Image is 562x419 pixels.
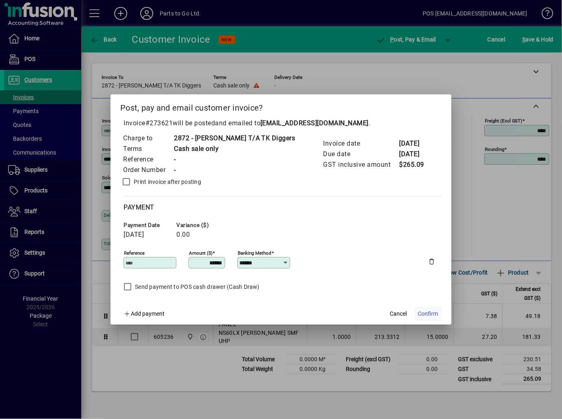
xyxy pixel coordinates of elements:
td: [DATE] [399,149,432,159]
span: Payment date [124,222,172,228]
span: #273621 [145,119,173,127]
label: Print invoice after posting [132,178,201,186]
span: 0.00 [176,231,190,238]
span: Cancel [390,310,407,318]
td: Due date [323,149,399,159]
td: Charge to [123,133,174,144]
span: Confirm [418,310,438,318]
mat-label: Banking method [238,250,271,255]
td: - [174,154,295,165]
mat-label: Reference [124,250,145,255]
td: Cash sale only [174,144,295,154]
span: and emailed to [215,119,369,127]
button: Confirm [415,307,442,321]
td: 2872 - [PERSON_NAME] T/A TK Diggers [174,133,295,144]
p: Invoice will be posted . [120,118,442,128]
mat-label: Amount ($) [189,250,213,255]
td: Terms [123,144,174,154]
span: Add payment [131,310,165,317]
td: GST inclusive amount [323,159,399,170]
b: [EMAIL_ADDRESS][DOMAIN_NAME] [260,119,369,127]
td: $265.09 [399,159,432,170]
td: Invoice date [323,138,399,149]
h2: Post, pay and email customer invoice? [111,94,451,118]
span: Payment [124,203,154,211]
span: [DATE] [124,231,144,238]
td: Order Number [123,165,174,175]
td: Reference [123,154,174,165]
td: - [174,165,295,175]
span: Variance ($) [176,222,225,228]
label: Send payment to POS cash drawer (Cash Draw) [133,283,260,291]
button: Cancel [386,307,412,321]
td: [DATE] [399,138,432,149]
button: Add payment [120,307,168,321]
